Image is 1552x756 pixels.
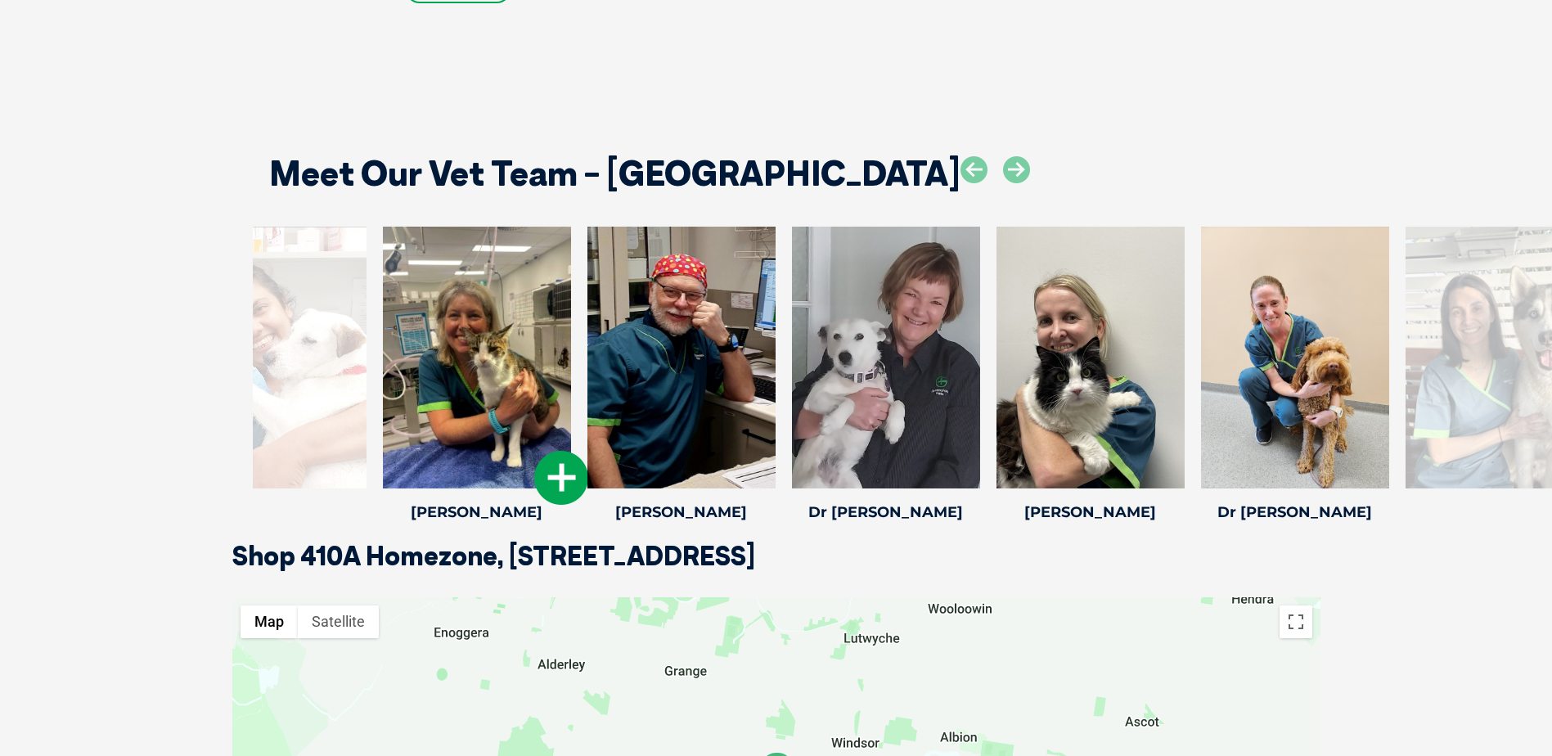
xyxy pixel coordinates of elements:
h4: Dr [PERSON_NAME] [792,505,980,520]
button: Toggle fullscreen view [1280,605,1312,638]
button: Show street map [241,605,298,638]
button: Show satellite imagery [298,605,379,638]
h2: Meet Our Vet Team - [GEOGRAPHIC_DATA] [269,156,960,191]
h4: [PERSON_NAME] [996,505,1185,520]
h4: [PERSON_NAME] [587,505,776,520]
h4: [PERSON_NAME] [383,505,571,520]
h4: Dr [PERSON_NAME] [1201,505,1389,520]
